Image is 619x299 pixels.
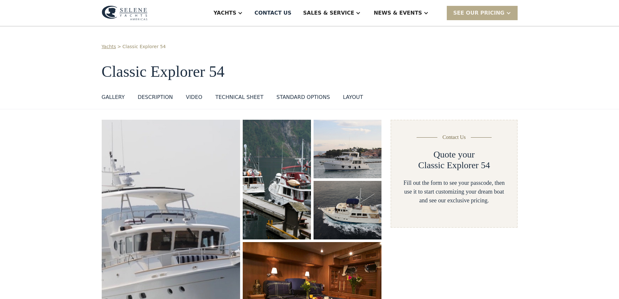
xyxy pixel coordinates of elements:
[254,9,291,17] div: Contact US
[402,179,506,205] div: Fill out the form to see your passcode, then use it to start customizing your dream boat and see ...
[314,181,382,239] img: 50 foot motor yacht
[123,43,166,50] a: Classic Explorer 54
[138,93,173,104] a: DESCRIPTION
[277,93,330,104] a: standard options
[102,43,116,50] a: Yachts
[418,160,490,171] h2: Classic Explorer 54
[102,93,125,104] a: GALLERY
[374,9,422,17] div: News & EVENTS
[102,63,518,80] h1: Classic Explorer 54
[433,149,475,160] h2: Quote your
[102,6,148,20] img: logo
[186,93,202,104] a: VIDEO
[243,120,311,239] img: 50 foot motor yacht
[303,9,354,17] div: Sales & Service
[443,133,466,141] div: Contact Us
[277,93,330,101] div: standard options
[314,120,382,178] img: 50 foot motor yacht
[213,9,236,17] div: Yachts
[343,93,363,101] div: layout
[343,93,363,104] a: layout
[138,93,173,101] div: DESCRIPTION
[215,93,264,101] div: Technical sheet
[102,93,125,101] div: GALLERY
[117,43,121,50] div: >
[453,9,505,17] div: SEE Our Pricing
[186,93,202,101] div: VIDEO
[215,93,264,104] a: Technical sheet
